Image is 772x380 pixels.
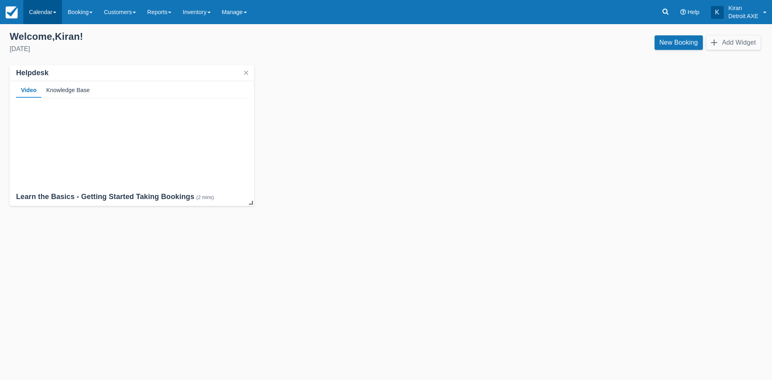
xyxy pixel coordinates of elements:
img: checkfront-main-nav-mini-logo.png [6,6,18,18]
p: Kiran [729,4,758,12]
div: Welcome , Kiran ! [10,31,380,43]
a: New Booking [655,35,703,50]
div: Learn the Basics - Getting Started Taking Bookings [16,192,248,202]
p: Detroit AXE [729,12,758,20]
div: Helpdesk [16,68,49,78]
div: Knowledge Base [41,81,94,98]
span: Help [688,9,700,15]
div: K [711,6,724,19]
button: Add Widget [706,35,761,50]
div: (2 mins) [196,195,214,200]
i: Help [680,9,686,15]
div: [DATE] [10,44,380,54]
div: Video [16,81,41,98]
